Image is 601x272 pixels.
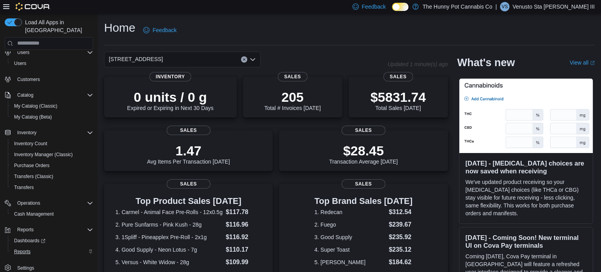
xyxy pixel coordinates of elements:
[226,232,261,242] dd: $116.92
[127,89,214,105] p: 0 units / 0 g
[11,236,49,245] a: Dashboards
[17,200,40,206] span: Operations
[14,198,93,208] span: Operations
[14,103,58,109] span: My Catalog (Classic)
[167,126,211,135] span: Sales
[457,56,515,69] h2: What's new
[17,49,29,56] span: Users
[315,246,386,254] dt: 4. Super Toast
[11,183,93,192] span: Transfers
[14,198,43,208] button: Operations
[329,143,398,165] div: Transaction Average [DATE]
[315,221,386,229] dt: 2. Fuego
[315,233,386,241] dt: 3. Good Supply
[11,139,93,148] span: Inventory Count
[115,196,261,206] h3: Top Product Sales [DATE]
[264,89,320,111] div: Total # Invoices [DATE]
[8,171,96,182] button: Transfers (Classic)
[11,139,50,148] a: Inventory Count
[11,150,76,159] a: Inventory Manager (Classic)
[329,143,398,159] p: $28.45
[115,258,223,266] dt: 5. Versus - White Widow - 28g
[11,112,55,122] a: My Catalog (Beta)
[17,265,34,271] span: Settings
[8,101,96,112] button: My Catalog (Classic)
[389,232,413,242] dd: $235.92
[495,2,497,11] p: |
[2,90,96,101] button: Catalog
[226,245,261,254] dd: $110.17
[16,3,50,11] img: Cova
[14,151,73,158] span: Inventory Manager (Classic)
[11,150,93,159] span: Inventory Manager (Classic)
[513,2,595,11] p: Venusto Sta [PERSON_NAME] III
[371,89,426,111] div: Total Sales [DATE]
[2,127,96,138] button: Inventory
[14,60,26,67] span: Users
[14,74,93,84] span: Customers
[570,59,595,66] a: View allExternal link
[14,225,37,234] button: Reports
[11,101,61,111] a: My Catalog (Classic)
[17,227,34,233] span: Reports
[8,160,96,171] button: Purchase Orders
[8,149,96,160] button: Inventory Manager (Classic)
[8,246,96,257] button: Reports
[362,3,386,11] span: Feedback
[167,179,211,189] span: Sales
[11,247,93,256] span: Reports
[226,220,261,229] dd: $116.96
[590,61,595,65] svg: External link
[22,18,93,34] span: Load All Apps in [GEOGRAPHIC_DATA]
[392,3,408,11] input: Dark Mode
[104,20,135,36] h1: Home
[389,245,413,254] dd: $235.12
[423,2,492,11] p: The Hunny Pot Cannabis Co
[226,258,261,267] dd: $109.99
[389,207,413,217] dd: $312.54
[11,59,29,68] a: Users
[14,238,45,244] span: Dashboards
[11,172,56,181] a: Transfers (Classic)
[127,89,214,111] div: Expired or Expiring in Next 30 Days
[17,92,33,98] span: Catalog
[8,209,96,220] button: Cash Management
[315,258,386,266] dt: 5. [PERSON_NAME]
[11,247,34,256] a: Reports
[11,161,93,170] span: Purchase Orders
[14,173,53,180] span: Transfers (Classic)
[14,128,93,137] span: Inventory
[153,26,176,34] span: Feedback
[115,246,223,254] dt: 4. Good Supply - Neon Lotus - 7g
[14,114,52,120] span: My Catalog (Beta)
[14,90,36,100] button: Catalog
[17,130,36,136] span: Inventory
[14,75,43,84] a: Customers
[115,221,223,229] dt: 2. Pure Sunfarms - Pink Kush - 28g
[226,207,261,217] dd: $117.78
[17,76,40,83] span: Customers
[14,90,93,100] span: Catalog
[383,72,413,81] span: Sales
[140,22,180,38] a: Feedback
[109,54,163,64] span: [STREET_ADDRESS]
[8,112,96,122] button: My Catalog (Beta)
[466,159,587,175] h3: [DATE] - [MEDICAL_DATA] choices are now saved when receiving
[315,208,386,216] dt: 1. Redecan
[8,58,96,69] button: Users
[278,72,308,81] span: Sales
[466,178,587,217] p: We've updated product receiving so your [MEDICAL_DATA] choices (like THCa or CBG) stay visible fo...
[500,2,509,11] div: Venusto Sta Maria III
[149,72,191,81] span: Inventory
[250,56,256,63] button: Open list of options
[14,225,93,234] span: Reports
[14,249,31,255] span: Reports
[14,48,32,57] button: Users
[147,143,230,165] div: Avg Items Per Transaction [DATE]
[11,101,93,111] span: My Catalog (Classic)
[11,209,57,219] a: Cash Management
[8,235,96,246] a: Dashboards
[264,89,320,105] p: 205
[2,198,96,209] button: Operations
